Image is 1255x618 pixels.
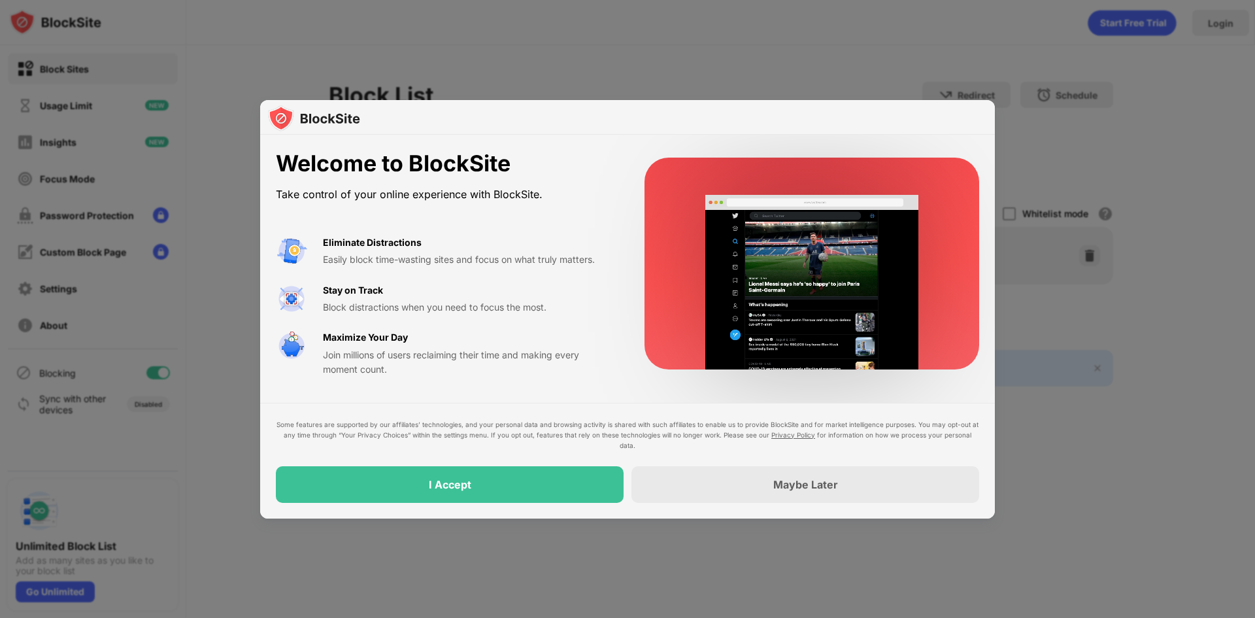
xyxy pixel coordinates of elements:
img: value-avoid-distractions.svg [276,235,307,267]
img: value-safe-time.svg [276,330,307,362]
div: Eliminate Distractions [323,235,422,250]
div: Maximize Your Day [323,330,408,345]
img: logo-blocksite.svg [268,105,360,131]
div: Some features are supported by our affiliates’ technologies, and your personal data and browsing ... [276,419,979,451]
div: Easily block time-wasting sites and focus on what truly matters. [323,252,613,267]
div: I Accept [429,478,471,491]
div: Join millions of users reclaiming their time and making every moment count. [323,348,613,377]
a: Privacy Policy [771,431,815,439]
div: Take control of your online experience with BlockSite. [276,185,613,204]
div: Maybe Later [773,478,838,491]
div: Stay on Track [323,283,383,298]
div: Block distractions when you need to focus the most. [323,300,613,315]
div: Welcome to BlockSite [276,150,613,177]
img: value-focus.svg [276,283,307,315]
